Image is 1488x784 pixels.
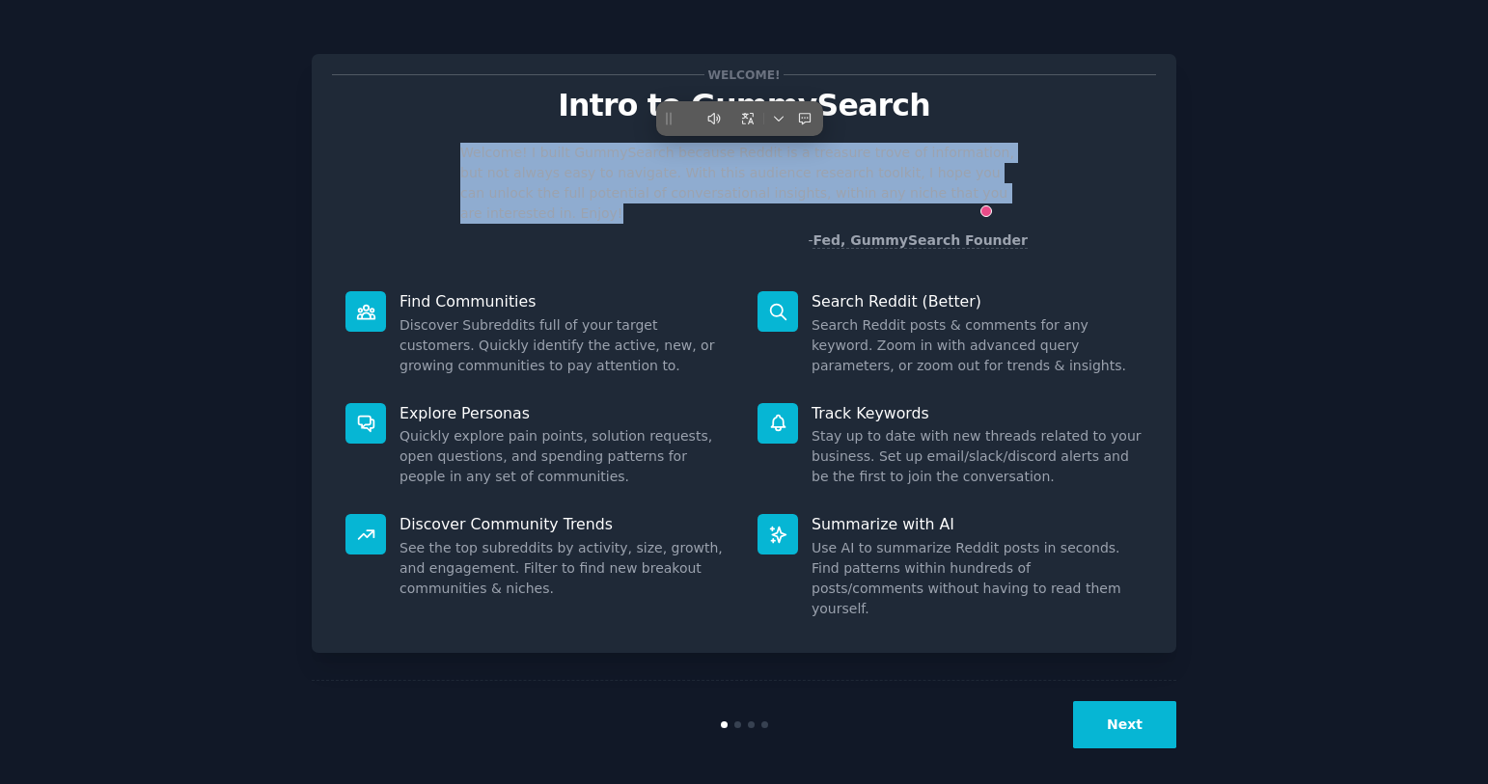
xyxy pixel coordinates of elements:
dd: Use AI to summarize Reddit posts in seconds. Find patterns within hundreds of posts/comments with... [812,538,1143,619]
dd: Stay up to date with new threads related to your business. Set up email/slack/discord alerts and ... [812,426,1143,487]
p: Discover Community Trends [400,514,730,534]
p: Search Reddit (Better) [812,291,1143,311]
p: Track Keywords [812,403,1143,423]
p: Find Communities [400,291,730,311]
div: - [808,230,1028,251]
p: Summarize with AI [812,514,1143,534]
p: Intro to GummySearch [332,89,1156,122]
dd: See the top subreddits by activity, size, growth, and engagement. Filter to find new breakout com... [400,538,730,599]
dd: Quickly explore pain points, solution requests, open questions, and spending patterns for people ... [400,426,730,487]
span: Welcome! [704,65,784,85]
dd: Discover Subreddits full of your target customers. Quickly identify the active, new, or growing c... [400,315,730,376]
p: Explore Personas [400,403,730,423]
a: Fed, GummySearch Founder [813,232,1028,249]
dd: Search Reddit posts & comments for any keyword. Zoom in with advanced query parameters, or zoom o... [812,315,1143,376]
p: Welcome! I built GummySearch because Reddit is a treasure trove of information, but not always ea... [460,143,1028,224]
button: Next [1073,701,1176,748]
